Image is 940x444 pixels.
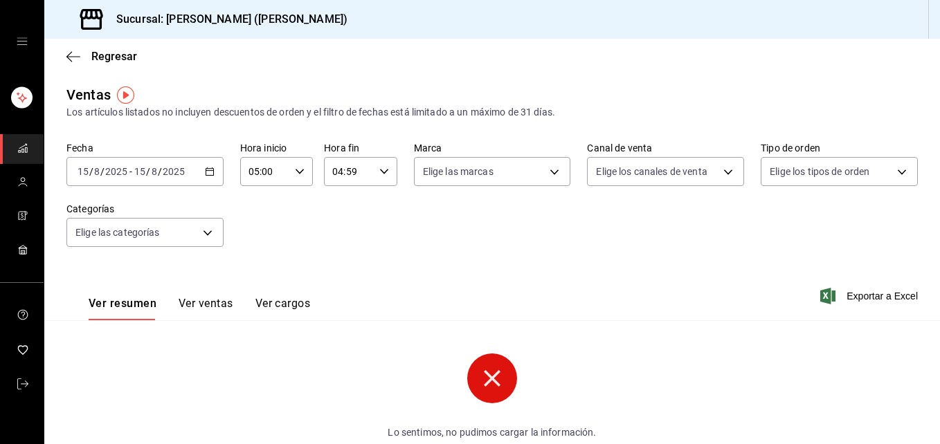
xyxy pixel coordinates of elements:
div: Los artículos listados no incluyen descuentos de orden y el filtro de fechas está limitado a un m... [66,105,918,120]
label: Fecha [66,143,224,153]
button: Ver ventas [179,297,233,320]
span: / [146,166,150,177]
span: Elige las categorías [75,225,160,239]
input: -- [77,166,89,177]
button: Regresar [66,50,137,63]
span: - [129,166,132,177]
label: Hora fin [324,143,397,153]
p: Lo sentimos, no pudimos cargar la información. [301,425,683,440]
input: -- [134,166,146,177]
span: Elige los canales de venta [596,165,707,178]
input: -- [93,166,100,177]
label: Categorías [66,204,224,214]
h3: Sucursal: [PERSON_NAME] ([PERSON_NAME]) [105,11,347,28]
button: Exportar a Excel [823,288,918,304]
span: / [100,166,105,177]
span: Regresar [91,50,137,63]
img: Marcador de información sobre herramientas [117,86,134,104]
input: ---- [162,166,186,177]
input: -- [151,166,158,177]
button: cajón abierto [17,36,28,47]
input: ---- [105,166,128,177]
div: Ventas [66,84,111,105]
font: Exportar a Excel [847,290,918,302]
span: / [158,166,162,177]
label: Hora inicio [240,143,313,153]
label: Tipo de orden [761,143,918,153]
div: Pestañas de navegación [89,297,310,320]
label: Canal de venta [587,143,744,153]
font: Ver resumen [89,297,156,311]
span: Elige las marcas [423,165,494,178]
label: Marca [414,143,571,153]
span: Elige los tipos de orden [770,165,869,178]
span: / [89,166,93,177]
button: Ver cargos [255,297,311,320]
